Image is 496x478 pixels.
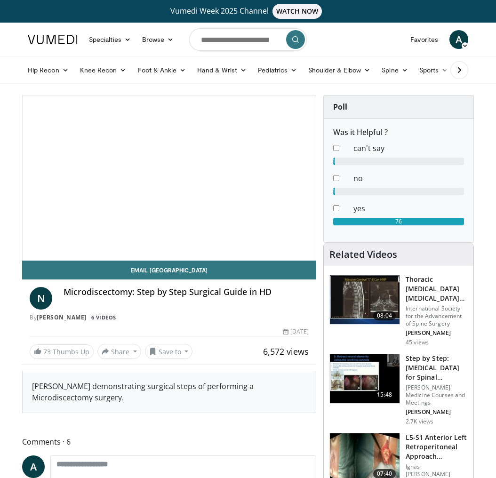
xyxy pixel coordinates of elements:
[272,4,322,19] span: WATCH NOW
[189,28,307,51] input: Search topics, interventions
[252,61,303,80] a: Pediatrics
[330,275,400,324] img: c043c173-3789-4c28-8fc9-1ace8073d3ad.150x105_q85_crop-smart_upscale.jpg
[333,102,347,112] strong: Poll
[346,173,471,184] dd: no
[406,408,468,416] p: [PERSON_NAME]
[373,390,396,399] span: 15:48
[406,384,468,406] p: [PERSON_NAME] Medicine Courses and Meetings
[192,61,252,80] a: Hand & Wrist
[22,436,316,448] span: Comments 6
[406,275,468,303] h3: Thoracic [MEDICAL_DATA] [MEDICAL_DATA] for Calcified Giant Thoracic HNP's: A…
[406,305,468,327] p: International Society for the Advancement of Spine Surgery
[406,418,433,425] p: 2.7K views
[23,96,316,260] video-js: Video Player
[406,329,468,337] p: [PERSON_NAME]
[83,30,136,49] a: Specialties
[97,344,141,359] button: Share
[329,275,468,346] a: 08:04 Thoracic [MEDICAL_DATA] [MEDICAL_DATA] for Calcified Giant Thoracic HNP's: A… International...
[406,354,468,382] h3: Step by Step: [MEDICAL_DATA] for Spinal Pathology
[406,463,468,478] p: Ignasi [PERSON_NAME]
[132,61,192,80] a: Foot & Ankle
[449,30,468,49] a: A
[346,143,471,154] dd: can't say
[329,249,397,260] h4: Related Videos
[414,61,454,80] a: Sports
[330,354,400,403] img: 93c73682-4e4b-46d1-bf6b-7a2dde3b5875.150x105_q85_crop-smart_upscale.jpg
[373,311,396,320] span: 08:04
[406,433,468,461] h3: L5-S1 Anterior Left Retroperitoneal Approach [MEDICAL_DATA] and Arthropl…
[263,346,309,357] span: 6,572 views
[30,287,52,310] a: N
[283,327,309,336] div: [DATE]
[64,287,309,297] h4: Microdiscectomy: Step by Step Surgical Guide in HD
[145,344,193,359] button: Save to
[333,128,464,137] h6: Was it Helpful ?
[32,381,306,403] div: [PERSON_NAME] demonstrating surgical steps of performing a Microdiscectomy surgery.
[329,354,468,425] a: 15:48 Step by Step: [MEDICAL_DATA] for Spinal Pathology [PERSON_NAME] Medicine Courses and Meetin...
[88,314,119,322] a: 6 Videos
[22,261,316,279] a: Email [GEOGRAPHIC_DATA]
[43,347,51,356] span: 73
[37,313,87,321] a: [PERSON_NAME]
[22,4,474,19] a: Vumedi Week 2025 ChannelWATCH NOW
[136,30,180,49] a: Browse
[333,158,335,165] div: 1
[406,339,429,346] p: 45 views
[30,344,94,359] a: 73 Thumbs Up
[346,203,471,214] dd: yes
[303,61,376,80] a: Shoulder & Elbow
[405,30,444,49] a: Favorites
[22,61,74,80] a: Hip Recon
[376,61,413,80] a: Spine
[22,455,45,478] a: A
[28,35,78,44] img: VuMedi Logo
[333,218,464,225] div: 76
[30,313,309,322] div: By
[333,188,335,195] div: 1
[74,61,132,80] a: Knee Recon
